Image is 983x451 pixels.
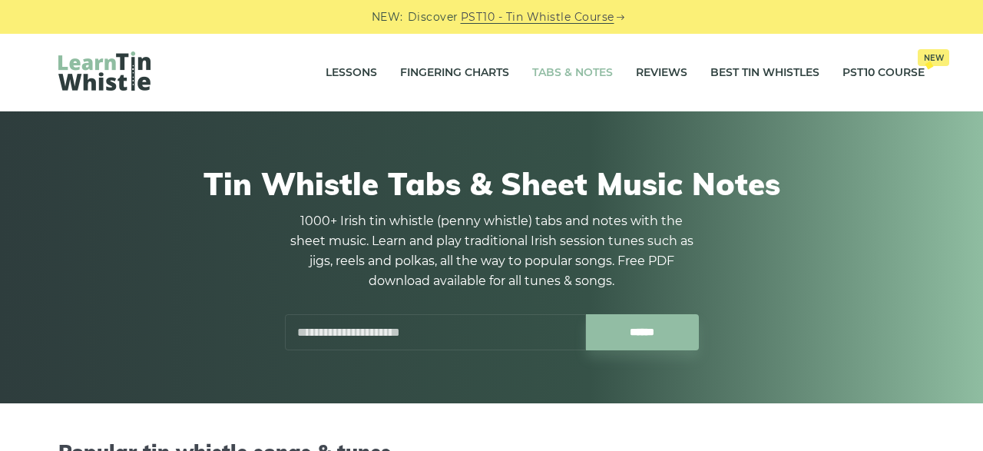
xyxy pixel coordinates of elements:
[284,211,699,291] p: 1000+ Irish tin whistle (penny whistle) tabs and notes with the sheet music. Learn and play tradi...
[326,54,377,92] a: Lessons
[58,165,925,202] h1: Tin Whistle Tabs & Sheet Music Notes
[918,49,949,66] span: New
[842,54,925,92] a: PST10 CourseNew
[58,51,151,91] img: LearnTinWhistle.com
[710,54,819,92] a: Best Tin Whistles
[400,54,509,92] a: Fingering Charts
[532,54,613,92] a: Tabs & Notes
[636,54,687,92] a: Reviews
